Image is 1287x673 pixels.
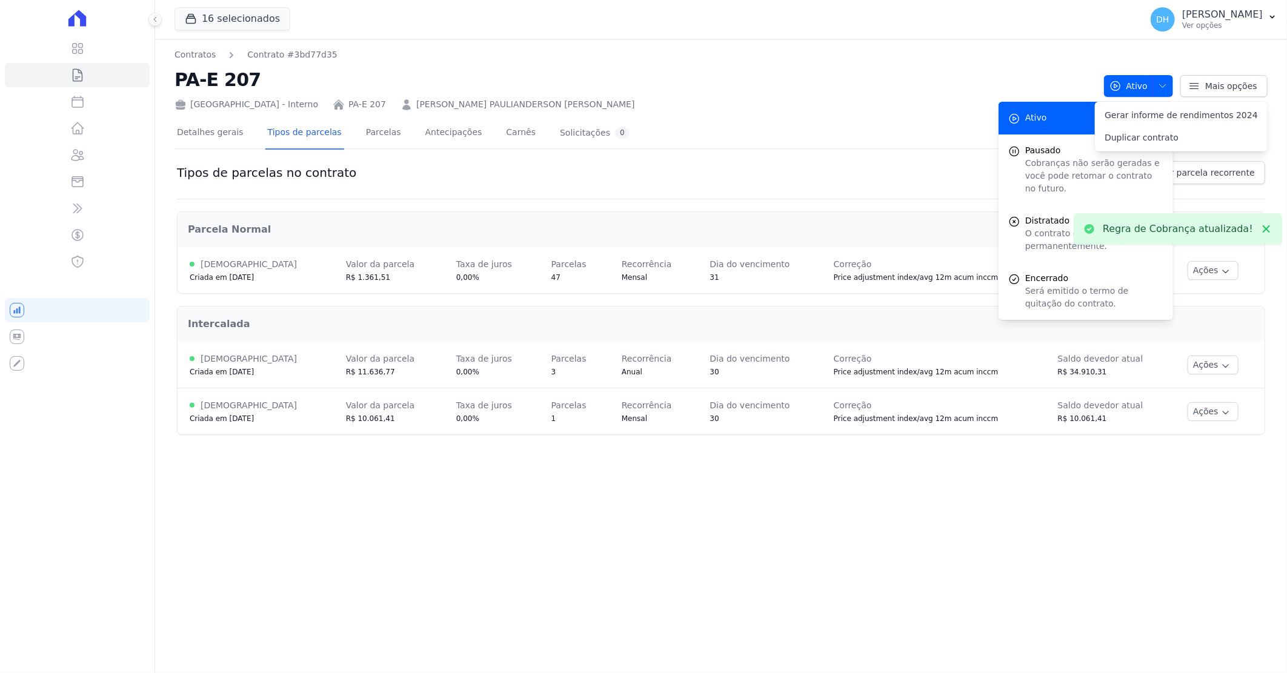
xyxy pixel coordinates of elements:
[175,98,318,111] div: [GEOGRAPHIC_DATA] - Interno
[557,118,632,150] a: Solicitações0
[1058,368,1107,376] span: R$ 34.910,31
[560,127,630,139] div: Solicitações
[622,400,672,410] span: Recorrência
[456,414,479,423] span: 0,00%
[175,48,1094,61] nav: Breadcrumb
[201,400,297,410] span: [DEMOGRAPHIC_DATA]
[456,273,479,282] span: 0,00%
[1188,402,1239,421] button: Ações
[1129,161,1265,184] a: Criar parcela recorrente
[622,414,647,423] span: Mensal
[710,273,719,282] span: 31
[710,259,790,269] span: Dia do vencimento
[1182,8,1263,21] p: [PERSON_NAME]
[348,98,386,111] a: PA-E 207
[1154,167,1255,179] span: Criar parcela recorrente
[834,354,872,363] span: Correção
[456,368,479,376] span: 0,00%
[188,317,1254,331] h2: Intercalada
[265,118,344,150] a: Tipos de parcelas
[1109,75,1148,97] span: Ativo
[1156,15,1169,24] span: DH
[177,165,356,180] h1: Tipos de parcelas no contrato
[175,48,216,61] a: Contratos
[456,400,512,410] span: Taxa de juros
[834,368,999,376] span: Price adjustment index/avg 12m acum inccm
[364,118,404,150] a: Parcelas
[551,354,587,363] span: Parcelas
[190,368,254,376] span: Criada em [DATE]
[1188,261,1239,280] button: Ações
[175,66,1094,93] h2: PA-E 207
[551,259,587,269] span: Parcelas
[504,118,538,150] a: Carnês
[416,98,635,111] a: [PERSON_NAME] PAULIANDERSON [PERSON_NAME]
[551,368,556,376] span: 3
[615,127,630,139] div: 0
[1141,2,1287,36] button: DH [PERSON_NAME] Ver opções
[622,273,647,282] span: Mensal
[175,48,338,61] nav: Breadcrumb
[1095,104,1268,127] a: Gerar informe de rendimentos 2024
[710,354,790,363] span: Dia do vencimento
[999,205,1173,262] a: Distratado O contrato é cancelado permanentemente.
[346,400,414,410] span: Valor da parcela
[710,414,719,423] span: 30
[1025,144,1163,157] span: Pausado
[1025,227,1163,253] p: O contrato é cancelado permanentemente.
[622,368,642,376] span: Anual
[834,259,872,269] span: Correção
[710,368,719,376] span: 30
[346,259,414,269] span: Valor da parcela
[1025,157,1163,195] p: Cobranças não serão geradas e você pode retomar o contrato no futuro.
[175,7,290,30] button: 16 selecionados
[551,400,587,410] span: Parcelas
[201,354,297,363] span: [DEMOGRAPHIC_DATA]
[1058,400,1143,410] span: Saldo devedor atual
[551,273,560,282] span: 47
[190,414,254,423] span: Criada em [DATE]
[346,354,414,363] span: Valor da parcela
[423,118,485,150] a: Antecipações
[1095,127,1268,149] a: Duplicar contrato
[346,273,390,282] span: R$ 1.361,51
[1058,414,1107,423] span: R$ 10.061,41
[622,259,672,269] span: Recorrência
[1180,75,1268,97] a: Mais opções
[346,414,395,423] span: R$ 10.061,41
[622,354,672,363] span: Recorrência
[1182,21,1263,30] p: Ver opções
[551,414,556,423] span: 1
[456,259,512,269] span: Taxa de juros
[1205,80,1257,92] span: Mais opções
[710,400,790,410] span: Dia do vencimento
[201,259,297,269] span: [DEMOGRAPHIC_DATA]
[834,414,999,423] span: Price adjustment index/avg 12m acum inccm
[1025,285,1163,310] p: Será emitido o termo de quitação do contrato.
[1103,223,1253,235] p: Regra de Cobrança atualizada!
[247,48,337,61] a: Contrato #3bd77d35
[1188,356,1239,374] button: Ações
[834,273,999,282] span: Price adjustment index/avg 12m acum inccm
[190,273,254,282] span: Criada em [DATE]
[1104,75,1174,97] button: Ativo
[346,368,395,376] span: R$ 11.636,77
[456,354,512,363] span: Taxa de juros
[999,262,1173,320] a: Encerrado Será emitido o termo de quitação do contrato.
[1025,272,1163,285] span: Encerrado
[1025,111,1047,124] span: Ativo
[834,400,872,410] span: Correção
[1058,354,1143,363] span: Saldo devedor atual
[175,118,246,150] a: Detalhes gerais
[188,222,1254,237] h2: Parcela Normal
[1025,214,1163,227] span: Distratado
[999,134,1173,205] button: Pausado Cobranças não serão geradas e você pode retomar o contrato no futuro.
